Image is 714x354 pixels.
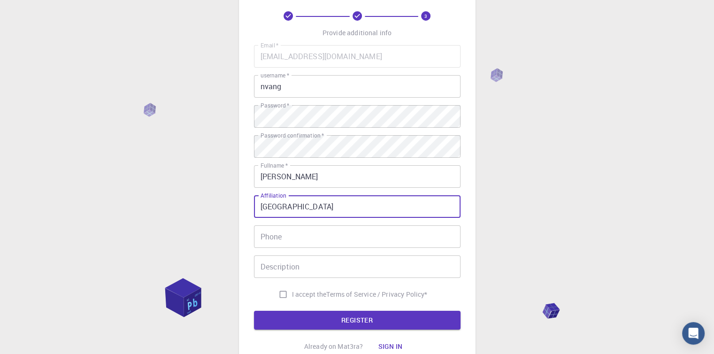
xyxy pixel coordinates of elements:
[326,290,427,299] a: Terms of Service / Privacy Policy*
[292,290,327,299] span: I accept the
[261,131,324,139] label: Password confirmation
[322,28,392,38] p: Provide additional info
[261,192,286,200] label: Affiliation
[261,162,288,169] label: Fullname
[261,101,289,109] label: Password
[682,322,705,345] div: Open Intercom Messenger
[424,13,427,19] text: 3
[261,41,278,49] label: Email
[261,71,289,79] label: username
[326,290,427,299] p: Terms of Service / Privacy Policy *
[304,342,363,351] p: Already on Mat3ra?
[254,311,461,330] button: REGISTER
